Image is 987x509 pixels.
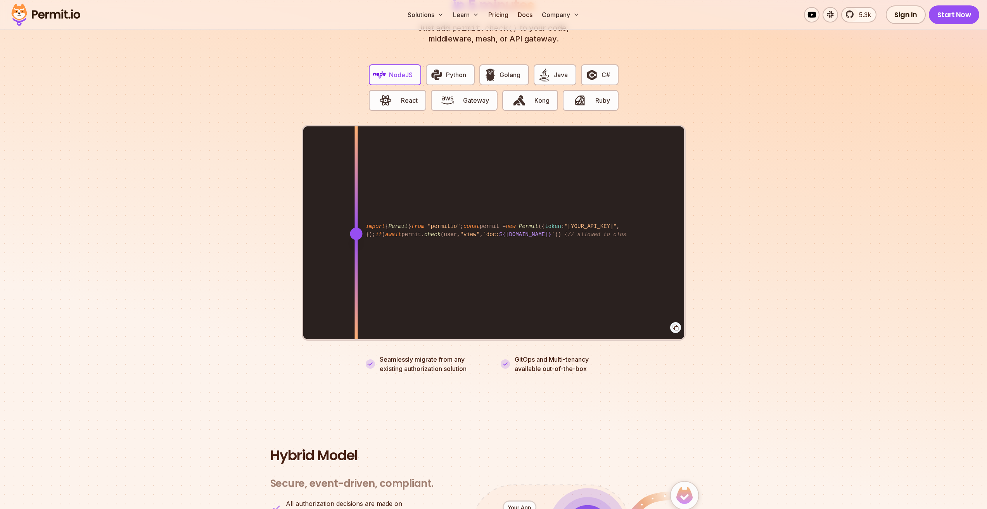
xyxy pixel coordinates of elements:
span: "[YOUR_API_KEY]" [564,223,616,229]
p: GitOps and Multi-tenancy available out-of-the-box [515,355,589,373]
span: Ruby [595,96,610,105]
a: Start Now [929,5,980,24]
span: "permitio" [427,223,460,229]
span: Golang [500,70,520,79]
button: Solutions [404,7,447,22]
a: Sign In [886,5,926,24]
span: // allowed to close issue [568,231,649,238]
img: Permit logo [8,2,84,28]
img: Kong [513,94,526,107]
span: C# [602,70,610,79]
h2: Hybrid Model [270,448,717,463]
img: Python [430,68,443,81]
span: 5.3k [854,10,871,19]
a: Docs [515,7,536,22]
p: Just add to your code, middleware, mesh, or API gateway. [410,22,577,44]
a: Pricing [485,7,512,22]
img: React [379,94,392,107]
img: Golang [484,68,497,81]
p: Seamlessly migrate from any existing authorization solution [380,355,487,373]
span: from [411,223,424,229]
span: const [463,223,480,229]
button: Learn [450,7,482,22]
code: { } ; permit = ({ : , }); ( permit. (user, , )) { } [360,216,627,245]
span: Permit [519,223,538,229]
span: All authorization decisions are made on [286,499,402,508]
span: "view" [460,231,480,238]
h3: Secure, event-driven, compliant. [270,477,434,490]
span: ${[DOMAIN_NAME]} [499,231,551,238]
img: Java [538,68,551,81]
span: if [375,231,382,238]
button: Company [539,7,583,22]
a: 5.3k [841,7,876,22]
span: Gateway [463,96,489,105]
span: React [401,96,418,105]
img: NodeJS [373,68,386,81]
img: Gateway [441,94,454,107]
img: C# [585,68,598,81]
span: `doc: ` [483,231,555,238]
span: new [506,223,515,229]
span: Python [446,70,466,79]
span: await [385,231,401,238]
span: Kong [534,96,550,105]
span: Permit [389,223,408,229]
span: Java [554,70,568,79]
img: Ruby [573,94,586,107]
span: NodeJS [389,70,413,79]
span: check [424,231,441,238]
span: token [545,223,561,229]
span: import [366,223,385,229]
